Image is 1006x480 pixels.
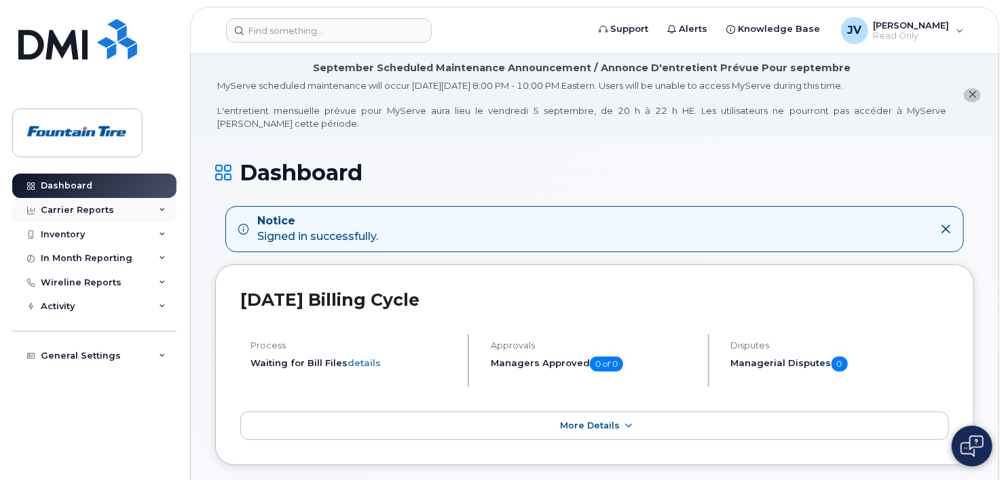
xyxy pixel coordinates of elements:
[217,79,946,129] div: MyServe scheduled maintenance will occur [DATE][DATE] 8:00 PM - 10:00 PM Eastern. Users will be u...
[250,340,456,351] h4: Process
[731,340,949,351] h4: Disputes
[560,420,620,431] span: More Details
[731,357,949,372] h5: Managerial Disputes
[215,161,974,184] h1: Dashboard
[491,357,696,372] h5: Managers Approved
[257,214,378,245] div: Signed in successfully.
[250,357,456,369] li: Waiting for Bill Files
[964,88,981,102] button: close notification
[961,435,984,457] img: Open chat
[257,214,378,229] strong: Notice
[348,357,381,368] a: details
[832,357,848,372] span: 0
[313,61,851,75] div: September Scheduled Maintenance Announcement / Annonce D'entretient Prévue Pour septembre
[240,289,949,310] h2: [DATE] Billing Cycle
[491,340,696,351] h4: Approvals
[590,357,623,372] span: 0 of 0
